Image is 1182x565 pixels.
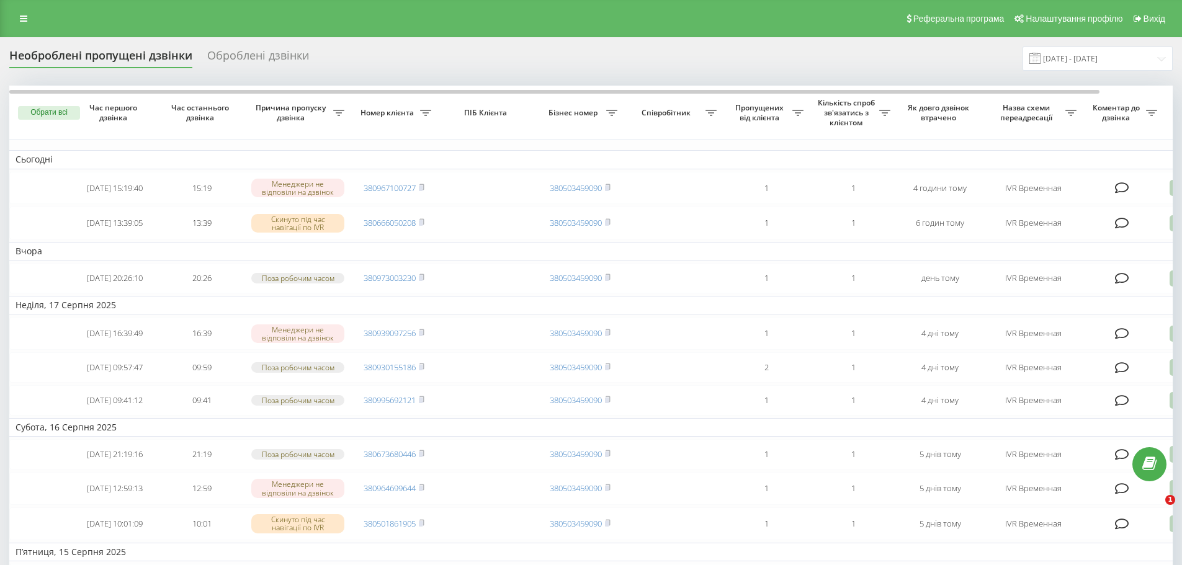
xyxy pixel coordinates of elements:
[71,472,158,505] td: [DATE] 12:59:13
[897,207,983,239] td: 6 годин тому
[251,514,344,533] div: Скинуто під час навігації по IVR
[1026,14,1122,24] span: Налаштування профілю
[723,317,810,350] td: 1
[723,207,810,239] td: 1
[1144,14,1165,24] span: Вихід
[723,263,810,293] td: 1
[158,352,245,383] td: 09:59
[158,317,245,350] td: 16:39
[364,518,416,529] a: 380501861905
[550,362,602,373] a: 380503459090
[364,327,416,339] a: 380939097256
[1089,103,1146,122] span: Коментар до дзвінка
[983,172,1083,205] td: IVR Временная
[983,385,1083,416] td: IVR Временная
[158,385,245,416] td: 09:41
[907,103,974,122] span: Як довго дзвінок втрачено
[550,394,602,406] a: 380503459090
[729,103,792,122] span: Пропущених від клієнта
[81,103,148,122] span: Час першого дзвінка
[983,207,1083,239] td: IVR Временная
[723,352,810,383] td: 2
[723,385,810,416] td: 1
[810,207,897,239] td: 1
[251,179,344,197] div: Менеджери не відповіли на дзвінок
[990,103,1065,122] span: Назва схеми переадресації
[810,352,897,383] td: 1
[550,217,602,228] a: 380503459090
[550,518,602,529] a: 380503459090
[251,479,344,497] div: Менеджери не відповіли на дзвінок
[550,448,602,460] a: 380503459090
[71,172,158,205] td: [DATE] 15:19:40
[364,272,416,283] a: 380973003230
[251,324,344,343] div: Менеджери не відповіли на дзвінок
[897,385,983,416] td: 4 дні тому
[897,172,983,205] td: 4 години тому
[897,439,983,469] td: 5 днів тому
[897,352,983,383] td: 4 дні тому
[810,507,897,540] td: 1
[71,385,158,416] td: [DATE] 09:41:12
[71,439,158,469] td: [DATE] 21:19:16
[71,263,158,293] td: [DATE] 20:26:10
[897,507,983,540] td: 5 днів тому
[983,352,1083,383] td: IVR Временная
[158,207,245,239] td: 13:39
[158,472,245,505] td: 12:59
[810,317,897,350] td: 1
[543,108,606,118] span: Бізнес номер
[810,385,897,416] td: 1
[723,439,810,469] td: 1
[810,172,897,205] td: 1
[71,507,158,540] td: [DATE] 10:01:09
[71,207,158,239] td: [DATE] 13:39:05
[251,362,344,373] div: Поза робочим часом
[913,14,1005,24] span: Реферальна програма
[251,103,333,122] span: Причина пропуску дзвінка
[983,263,1083,293] td: IVR Временная
[723,172,810,205] td: 1
[158,263,245,293] td: 20:26
[207,49,309,68] div: Оброблені дзвінки
[1165,495,1175,505] span: 1
[983,472,1083,505] td: IVR Временная
[364,217,416,228] a: 380666050208
[897,472,983,505] td: 5 днів тому
[983,507,1083,540] td: IVR Временная
[810,263,897,293] td: 1
[723,472,810,505] td: 1
[897,317,983,350] td: 4 дні тому
[550,272,602,283] a: 380503459090
[251,395,344,406] div: Поза робочим часом
[71,317,158,350] td: [DATE] 16:39:49
[897,263,983,293] td: день тому
[810,439,897,469] td: 1
[251,273,344,283] div: Поза робочим часом
[158,439,245,469] td: 21:19
[364,182,416,194] a: 380967100727
[1140,495,1170,525] iframe: Intercom live chat
[983,439,1083,469] td: IVR Временная
[550,327,602,339] a: 380503459090
[168,103,235,122] span: Час останнього дзвінка
[550,182,602,194] a: 380503459090
[251,449,344,460] div: Поза робочим часом
[364,483,416,494] a: 380964699644
[723,507,810,540] td: 1
[158,507,245,540] td: 10:01
[18,106,80,120] button: Обрати всі
[983,317,1083,350] td: IVR Временная
[9,49,192,68] div: Необроблені пропущені дзвінки
[158,172,245,205] td: 15:19
[251,214,344,233] div: Скинуто під час навігації по IVR
[630,108,705,118] span: Співробітник
[816,98,879,127] span: Кількість спроб зв'язатись з клієнтом
[71,352,158,383] td: [DATE] 09:57:47
[448,108,526,118] span: ПІБ Клієнта
[810,472,897,505] td: 1
[364,362,416,373] a: 380930155186
[364,448,416,460] a: 380673680446
[357,108,420,118] span: Номер клієнта
[550,483,602,494] a: 380503459090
